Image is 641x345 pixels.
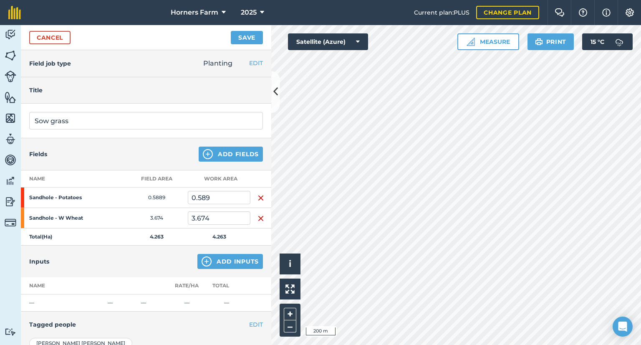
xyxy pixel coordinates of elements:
[171,294,202,312] td: —
[29,31,71,44] a: Cancel
[21,294,104,312] td: —
[476,6,539,19] a: Change plan
[582,33,633,50] button: 15 °C
[171,277,202,294] th: Rate/ Ha
[285,284,295,294] img: Four arrows, one pointing top left, one top right, one bottom right and the last bottom left
[284,320,296,332] button: –
[611,33,628,50] img: svg+xml;base64,PD94bWwgdmVyc2lvbj0iMS4wIiBlbmNvZGluZz0idXRmLTgiPz4KPCEtLSBHZW5lcmF0b3I6IEFkb2JlIE...
[5,112,16,124] img: svg+xml;base64,PHN2ZyB4bWxucz0iaHR0cDovL3d3dy53My5vcmcvMjAwMC9zdmciIHdpZHRoPSI1NiIgaGVpZ2h0PSI2MC...
[5,175,16,187] img: svg+xml;base64,PD94bWwgdmVyc2lvbj0iMS4wIiBlbmNvZGluZz0idXRmLTgiPz4KPCEtLSBHZW5lcmF0b3I6IEFkb2JlIE...
[249,58,263,68] button: EDIT
[150,233,164,240] strong: 4.263
[29,150,47,159] h4: Fields
[29,194,94,201] strong: Sandhole - Potatoes
[289,259,291,269] span: i
[125,208,188,228] td: 3.674
[199,147,263,162] button: Add Fields
[555,8,565,17] img: Two speech bubbles overlapping with the left bubble in the forefront
[29,257,49,266] h4: Inputs
[578,8,588,17] img: A question mark icon
[5,328,16,336] img: svg+xml;base64,PD94bWwgdmVyc2lvbj0iMS4wIiBlbmNvZGluZz0idXRmLTgiPz4KPCEtLSBHZW5lcmF0b3I6IEFkb2JlIE...
[29,112,263,129] input: What needs doing?
[249,320,263,329] button: EDIT
[288,33,368,50] button: Satellite (Azure)
[29,86,263,95] h4: Title
[21,277,104,294] th: Name
[212,233,226,240] strong: 4.263
[197,254,263,269] button: Add Inputs
[8,6,21,19] img: fieldmargin Logo
[125,170,188,188] th: Field Area
[171,8,218,18] span: Horners Farm
[5,154,16,166] img: svg+xml;base64,PD94bWwgdmVyc2lvbj0iMS4wIiBlbmNvZGluZz0idXRmLTgiPz4KPCEtLSBHZW5lcmF0b3I6IEFkb2JlIE...
[125,188,188,208] td: 0.5889
[231,31,263,44] button: Save
[29,320,263,329] h4: Tagged people
[21,170,125,188] th: Name
[414,8,469,17] span: Current plan : PLUS
[5,28,16,41] img: svg+xml;base64,PD94bWwgdmVyc2lvbj0iMS4wIiBlbmNvZGluZz0idXRmLTgiPz4KPCEtLSBHZW5lcmF0b3I6IEFkb2JlIE...
[241,8,257,18] span: 2025
[202,256,212,266] img: svg+xml;base64,PHN2ZyB4bWxucz0iaHR0cDovL3d3dy53My5vcmcvMjAwMC9zdmciIHdpZHRoPSIxNCIgaGVpZ2h0PSIyNC...
[29,233,52,240] strong: Total ( Ha )
[203,59,232,67] span: Planting
[5,195,16,208] img: svg+xml;base64,PD94bWwgdmVyc2lvbj0iMS4wIiBlbmNvZGluZz0idXRmLTgiPz4KPCEtLSBHZW5lcmF0b3I6IEFkb2JlIE...
[202,277,250,294] th: Total
[5,133,16,145] img: svg+xml;base64,PD94bWwgdmVyc2lvbj0iMS4wIiBlbmNvZGluZz0idXRmLTgiPz4KPCEtLSBHZW5lcmF0b3I6IEFkb2JlIE...
[29,215,94,221] strong: Sandhole - W Wheat
[535,37,543,47] img: svg+xml;base64,PHN2ZyB4bWxucz0iaHR0cDovL3d3dy53My5vcmcvMjAwMC9zdmciIHdpZHRoPSIxOSIgaGVpZ2h0PSIyNC...
[188,170,250,188] th: Work area
[467,38,475,46] img: Ruler icon
[457,33,519,50] button: Measure
[203,149,213,159] img: svg+xml;base64,PHN2ZyB4bWxucz0iaHR0cDovL3d3dy53My5vcmcvMjAwMC9zdmciIHdpZHRoPSIxNCIgaGVpZ2h0PSIyNC...
[5,71,16,82] img: svg+xml;base64,PD94bWwgdmVyc2lvbj0iMS4wIiBlbmNvZGluZz0idXRmLTgiPz4KPCEtLSBHZW5lcmF0b3I6IEFkb2JlIE...
[613,317,633,337] div: Open Intercom Messenger
[5,217,16,228] img: svg+xml;base64,PD94bWwgdmVyc2lvbj0iMS4wIiBlbmNvZGluZz0idXRmLTgiPz4KPCEtLSBHZW5lcmF0b3I6IEFkb2JlIE...
[591,33,604,50] span: 15 ° C
[104,294,138,312] td: —
[602,8,611,18] img: svg+xml;base64,PHN2ZyB4bWxucz0iaHR0cDovL3d3dy53My5vcmcvMjAwMC9zdmciIHdpZHRoPSIxNyIgaGVpZ2h0PSIxNy...
[280,254,300,274] button: i
[29,59,71,68] h4: Field job type
[257,213,264,223] img: svg+xml;base64,PHN2ZyB4bWxucz0iaHR0cDovL3d3dy53My5vcmcvMjAwMC9zdmciIHdpZHRoPSIxNiIgaGVpZ2h0PSIyNC...
[625,8,635,17] img: A cog icon
[202,294,250,312] td: —
[5,91,16,104] img: svg+xml;base64,PHN2ZyB4bWxucz0iaHR0cDovL3d3dy53My5vcmcvMjAwMC9zdmciIHdpZHRoPSI1NiIgaGVpZ2h0PSI2MC...
[527,33,574,50] button: Print
[138,294,171,312] td: —
[284,308,296,320] button: +
[5,49,16,62] img: svg+xml;base64,PHN2ZyB4bWxucz0iaHR0cDovL3d3dy53My5vcmcvMjAwMC9zdmciIHdpZHRoPSI1NiIgaGVpZ2h0PSI2MC...
[257,193,264,203] img: svg+xml;base64,PHN2ZyB4bWxucz0iaHR0cDovL3d3dy53My5vcmcvMjAwMC9zdmciIHdpZHRoPSIxNiIgaGVpZ2h0PSIyNC...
